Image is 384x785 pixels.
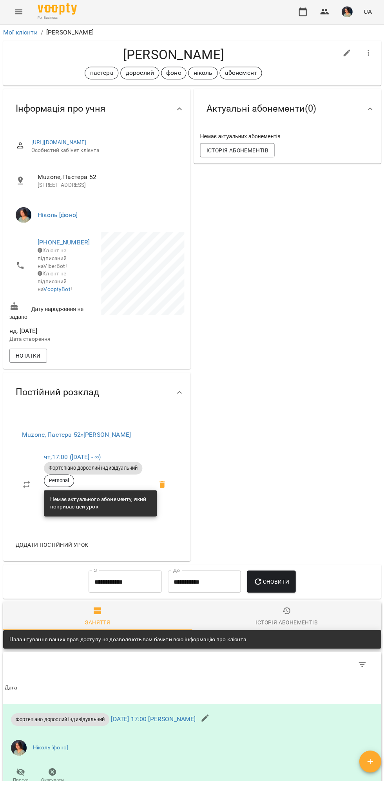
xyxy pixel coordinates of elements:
[13,538,91,552] button: Додати постійний урок
[16,387,99,399] span: Постійний розклад
[111,715,196,723] a: [DATE] 17:00 [PERSON_NAME]
[90,69,113,78] p: пастера
[38,239,90,246] a: [PHONE_NUMBER]
[255,618,317,627] div: Історія абонементів
[43,286,70,293] a: VooptyBot
[11,716,109,723] span: Фортепіано дорослий індивідуальний
[16,540,88,550] span: Додати постійний урок
[50,493,150,514] div: Немає актуального абонементу, який покриває цей урок
[3,652,381,677] div: Table Toolbar
[31,139,87,146] a: [URL][DOMAIN_NAME]
[11,740,27,756] img: e7cc86ff2ab213a8ed988af7ec1c5bbe.png
[363,8,371,16] span: UA
[9,3,28,22] button: Menu
[9,47,337,63] h4: [PERSON_NAME]
[5,683,379,693] span: Дата
[3,29,38,37] a: Мої клієнти
[200,144,274,158] button: Історія абонементів
[44,454,101,461] a: чт,17:00 ([DATE] - ∞)
[9,336,95,344] p: Дата створення
[85,618,110,627] div: Заняття
[33,744,68,752] a: Ніколь [фоно]
[46,29,94,38] p: [PERSON_NAME]
[16,208,31,223] img: Ніколь [фоно]
[153,476,172,494] span: Видалити приватний урок Ніколь чт 17:00 клієнта Калічак Євгеній
[353,655,371,674] button: Фільтр
[3,29,381,38] nav: breadcrumb
[38,4,77,15] img: Voopty Logo
[120,67,159,80] div: дорослий
[194,89,381,130] div: Актуальні абонементи(0)
[253,577,289,586] span: Оновити
[125,69,154,78] p: дорослий
[38,16,77,21] span: For Business
[38,173,178,182] span: Muzone, Пастера 52
[225,69,257,78] p: абонемент
[219,67,262,80] div: абонемент
[9,349,47,363] button: Нотатки
[38,212,78,219] a: Ніколь [фоно]
[38,248,67,269] span: Клієнт не підписаний на ViberBot!
[360,5,375,20] button: UA
[31,147,178,155] span: Особистий кабінет клієнта
[206,103,316,116] span: Актуальні абонементи ( 0 )
[3,373,190,413] div: Постійний розклад
[206,146,268,156] span: Історія абонементів
[166,69,181,78] p: фоно
[44,478,74,485] span: Personal
[13,777,29,783] span: Прогул
[5,683,17,693] div: Дата
[9,633,246,647] div: Налаштування ваших прав доступу не дозволяють вам бачити всю інформацію про клієнта
[161,67,187,80] div: фоно
[85,67,118,80] div: пастера
[16,351,41,361] span: Нотатки
[3,89,190,130] div: Інформація про учня
[38,182,178,190] p: [STREET_ADDRESS]
[44,465,142,472] span: Фортепіано дорослий індивідуальний
[8,300,97,323] div: Дату народження не задано
[188,67,217,80] div: ніколь
[341,7,352,18] img: e7cc86ff2ab213a8ed988af7ec1c5bbe.png
[247,571,295,593] button: Оновити
[5,683,17,693] div: Sort
[9,327,95,336] span: нд, [DATE]
[41,777,64,783] span: Скасувати
[38,271,72,292] span: Клієнт не підписаний на !
[41,29,43,38] li: /
[198,131,376,142] div: Немає актуальних абонементів
[16,103,105,116] span: Інформація про учня
[22,431,131,439] a: Muzone, Пастера 52»[PERSON_NAME]
[193,69,212,78] p: ніколь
